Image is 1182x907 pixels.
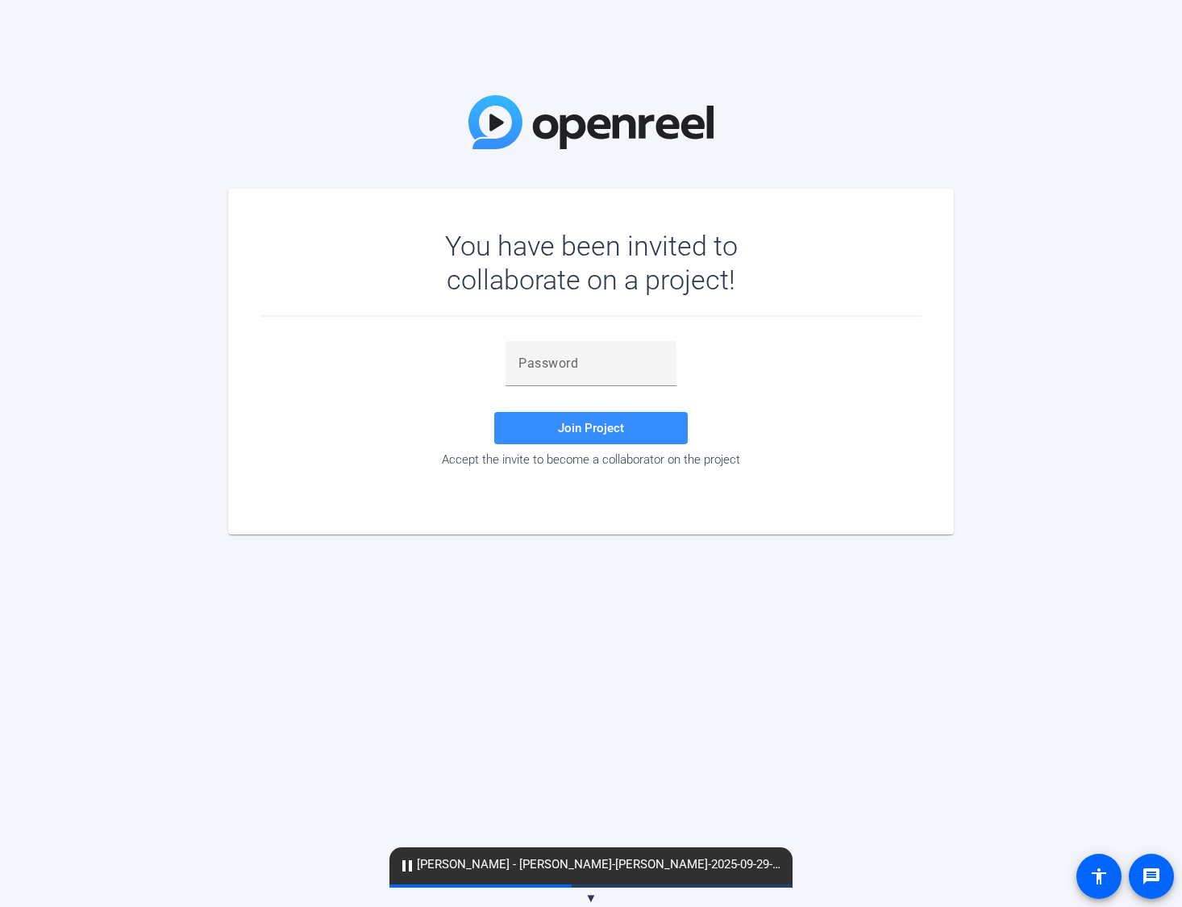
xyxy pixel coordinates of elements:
div: Accept the invite to become a collaborator on the project [260,452,922,467]
span: ▼ [585,891,597,905]
mat-icon: accessibility [1089,867,1109,886]
span: Join Project [558,421,624,435]
span: [PERSON_NAME] - [PERSON_NAME]-[PERSON_NAME]-2025-09-29-12-49-36-378-1.webm [389,855,793,875]
div: You have been invited to collaborate on a project! [398,229,785,297]
img: OpenReel Logo [468,95,714,149]
mat-icon: pause [397,856,417,876]
button: Join Project [494,412,688,444]
mat-icon: message [1142,867,1161,886]
input: Password [518,354,664,373]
